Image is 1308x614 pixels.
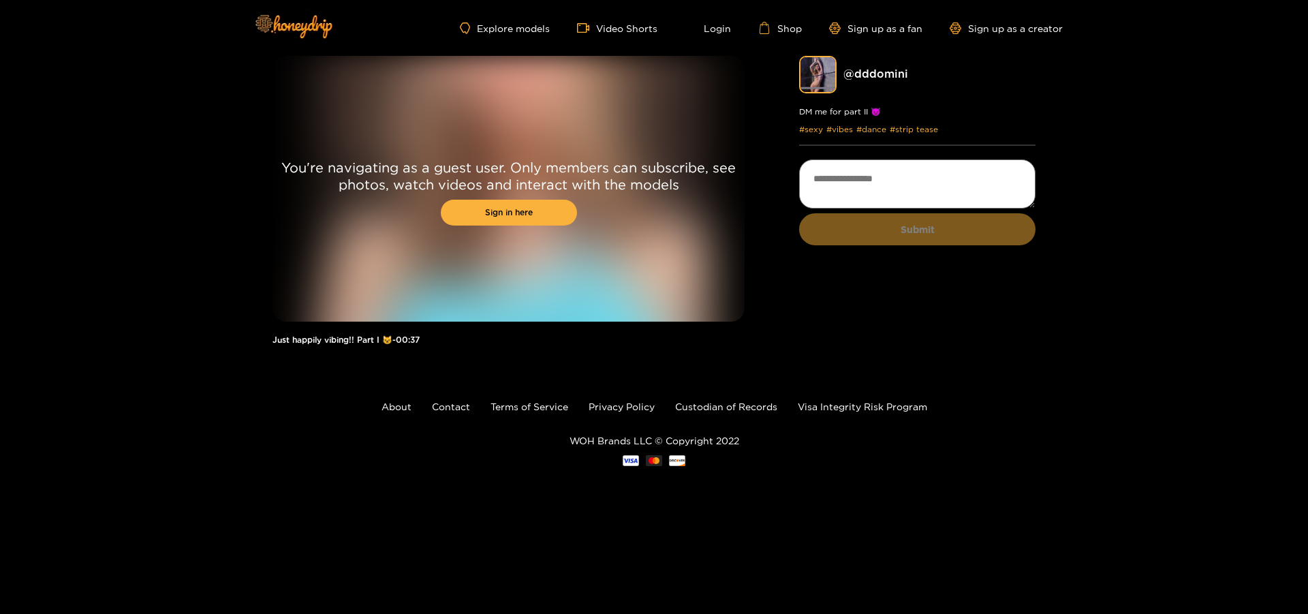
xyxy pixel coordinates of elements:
[856,125,886,134] li: # dance
[577,22,596,34] span: video-camera
[272,159,745,193] p: You're navigating as a guest user. Only members can subscribe, see photos, watch videos and inter...
[490,401,568,412] a: Terms of Service
[432,401,470,412] a: Contact
[799,125,823,134] li: # sexy
[272,335,745,345] h1: Just happily vibing!! Part I 😺 - 00:37
[799,56,837,93] img: dddomini
[799,107,1035,117] p: DM me for part II 😈
[798,401,927,412] a: Visa Integrity Risk Program
[826,125,853,134] li: # vibes
[758,22,802,34] a: Shop
[381,401,411,412] a: About
[829,22,922,34] a: Sign up as a fan
[685,22,731,34] a: Login
[441,200,577,226] a: Sign in here
[890,125,938,134] li: # strip tease
[843,67,908,80] a: @ dddomini
[799,213,1035,245] button: Submit
[675,401,777,412] a: Custodian of Records
[577,22,657,34] a: Video Shorts
[460,22,550,34] a: Explore models
[589,401,655,412] a: Privacy Policy
[950,22,1063,34] a: Sign up as a creator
